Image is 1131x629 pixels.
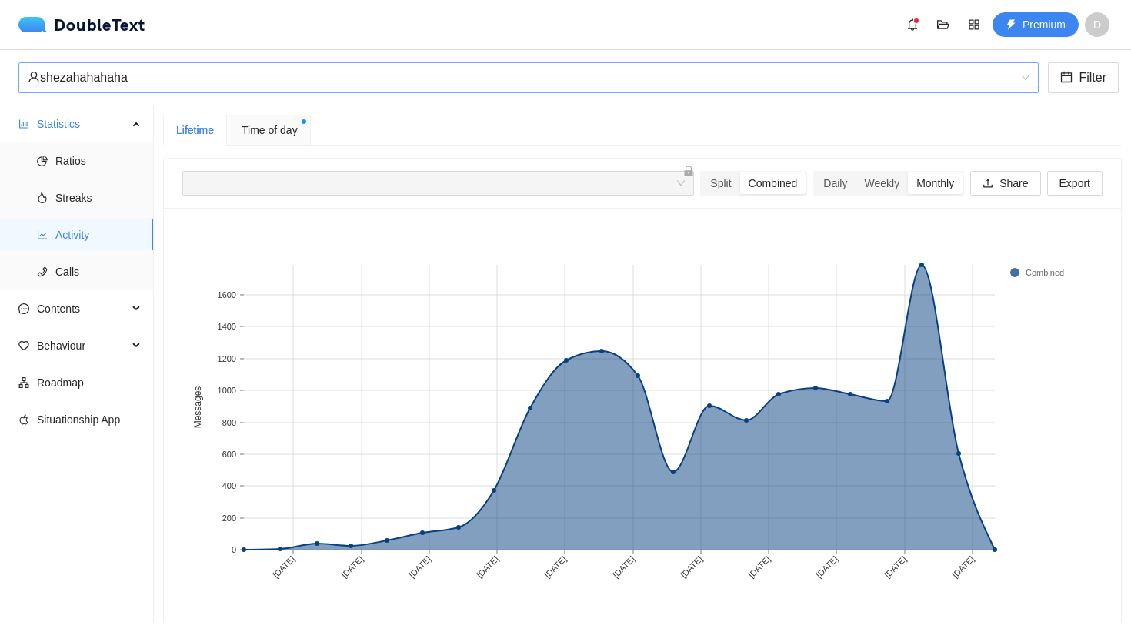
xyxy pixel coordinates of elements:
[18,303,29,314] span: message
[232,545,236,554] text: 0
[37,330,128,361] span: Behaviour
[702,172,739,194] div: Split
[18,17,145,32] a: logoDoubleText
[18,414,29,425] span: apple
[339,554,365,580] text: [DATE]
[222,514,236,523] text: 200
[1093,12,1101,37] span: D
[856,172,908,194] div: Weekly
[37,293,128,324] span: Contents
[271,554,296,580] text: [DATE]
[815,172,856,194] div: Daily
[18,119,29,129] span: bar-chart
[740,172,806,194] div: Combined
[611,554,636,580] text: [DATE]
[18,17,145,32] div: DoubleText
[28,63,1016,92] div: shezahahahaha
[37,367,142,398] span: Roadmap
[176,122,214,139] div: Lifetime
[218,290,236,299] text: 1600
[37,229,48,240] span: line-chart
[962,12,986,37] button: appstore
[18,340,29,351] span: heart
[475,554,500,580] text: [DATE]
[908,172,963,194] div: Monthly
[218,354,236,363] text: 1200
[1047,171,1103,196] button: Export
[932,18,955,31] span: folder-open
[28,63,1029,92] span: shezahahahaha
[18,377,29,388] span: apartment
[218,322,236,331] text: 1400
[55,256,142,287] span: Calls
[679,554,704,580] text: [DATE]
[55,182,142,213] span: Streaks
[900,12,925,37] button: bell
[55,146,142,176] span: Ratios
[37,109,128,139] span: Statistics
[950,554,976,580] text: [DATE]
[542,554,568,580] text: [DATE]
[683,166,694,176] span: lock
[882,554,908,580] text: [DATE]
[1059,175,1090,192] span: Export
[242,122,298,139] span: Time of day
[222,418,236,427] text: 800
[931,12,956,37] button: folder-open
[993,12,1079,37] button: thunderboltPremium
[1048,62,1119,93] button: calendarFilter
[18,17,54,32] img: logo
[222,450,236,459] text: 600
[37,266,48,277] span: phone
[407,554,432,580] text: [DATE]
[999,175,1028,192] span: Share
[37,404,142,435] span: Situationship App
[970,171,1040,196] button: uploadShare
[746,554,772,580] text: [DATE]
[37,192,48,203] span: fire
[28,71,40,83] span: user
[1023,16,1066,33] span: Premium
[901,18,924,31] span: bell
[1006,19,1016,32] span: thunderbolt
[55,219,142,250] span: Activity
[218,386,236,395] text: 1000
[1079,68,1106,87] span: Filter
[1060,71,1073,85] span: calendar
[192,386,203,429] text: Messages
[814,554,839,580] text: [DATE]
[37,156,48,166] span: pie-chart
[983,178,993,190] span: upload
[963,18,986,31] span: appstore
[222,481,236,490] text: 400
